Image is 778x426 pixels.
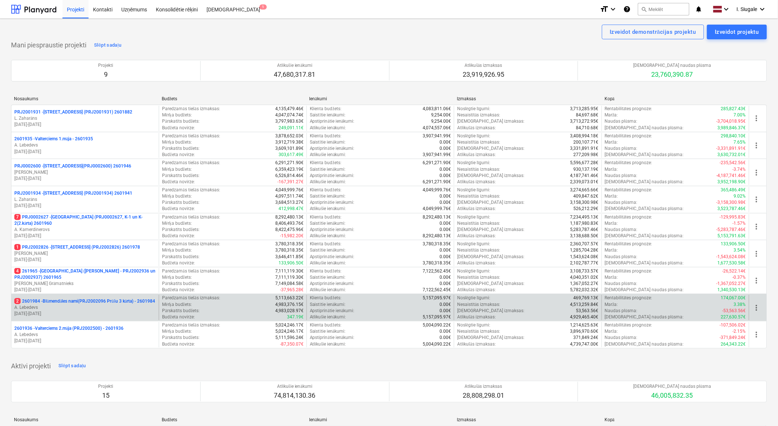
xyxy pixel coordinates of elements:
p: 4,135,479.46€ [275,106,304,112]
p: 5,596,677.28€ [570,160,599,166]
p: Saistītie ienākumi : [310,220,346,227]
p: Atlikušās izmaksas : [457,152,496,158]
p: -15,982.20€ [280,233,304,239]
p: 3,907,941.99€ [423,152,451,158]
span: I. Siugale [737,6,757,12]
p: Noslēgtie līgumi : [457,160,491,166]
p: Saistītie ienākumi : [310,166,346,173]
p: 7,111,119.30€ [275,274,304,281]
p: Klienta budžets : [310,106,341,112]
p: -4,187,741.46€ [717,173,746,179]
p: 3,408,994.18€ [570,133,599,139]
p: Nesaistītās izmaksas : [457,112,501,118]
p: Mērķa budžets : [162,166,192,173]
p: Atlikušie ienākumi [274,62,316,69]
p: 249,091.11€ [279,125,304,131]
div: PRJ0002600 -[STREET_ADDRESS](PRJ0002600) 2601946[PERSON_NAME][DATE]-[DATE] [14,163,156,182]
p: Saistītie ienākumi : [310,112,346,118]
div: 2601935 -Valterciems 1.māja - 2601935A. Lebedevs[DATE]-[DATE] [14,136,156,155]
span: more_vert [752,303,761,312]
p: 0.00€ [440,227,451,233]
i: keyboard_arrow_down [722,5,731,14]
p: 0.00€ [440,220,451,227]
p: Paredzamās tiešās izmaksas : [162,214,220,220]
p: 526,212.29€ [574,206,599,212]
span: more_vert [752,195,761,204]
p: 7,111,119.30€ [275,268,304,274]
div: Budžets [162,96,304,102]
p: 4,049,999.76€ [423,187,451,193]
p: [DATE] - [DATE] [14,176,156,182]
i: notifications [695,5,703,14]
p: 200,107.71€ [574,139,599,145]
p: 4,097,511.74€ [275,193,304,199]
p: 7.00% [734,112,746,118]
div: Izmaksas [457,96,599,101]
p: 0.00€ [440,145,451,152]
p: 3,912,719.38€ [275,139,304,145]
p: Paredzamās tiešās izmaksas : [162,106,220,112]
p: Noslēgtie līgumi : [457,133,491,139]
span: more_vert [752,114,761,123]
p: 4,049,999.76€ [423,206,451,212]
p: [DEMOGRAPHIC_DATA] naudas plūsma : [605,179,684,185]
p: Naudas plūsma : [605,227,638,233]
p: Klienta budžets : [310,133,341,139]
p: Marža : [605,193,618,199]
p: 8,422,475.96€ [275,227,304,233]
p: 8,292,480.13€ [423,214,451,220]
p: Marža : [605,112,618,118]
div: Izveidot demonstrācijas projektu [610,27,696,37]
p: Paredzamās tiešās izmaksas : [162,241,220,247]
p: -129,995.83€ [720,214,746,220]
p: PRJ2002826 - [STREET_ADDRESS] (PRJ2002826) 2601978 [14,244,140,250]
p: Klienta budžets : [310,268,341,274]
button: Izveidot demonstrācijas projektu [602,25,704,39]
p: [DEMOGRAPHIC_DATA] izmaksas : [457,118,524,124]
p: Atlikušie ienākumi : [310,152,346,158]
span: more_vert [752,168,761,177]
p: Rentabilitātes prognoze : [605,106,652,112]
p: Projekti [98,62,113,69]
p: Rentabilitātes prognoze : [605,241,652,247]
p: 3,780,318.35€ [275,241,304,247]
p: 3,684,513.27€ [275,199,304,206]
i: format_size [600,5,609,14]
p: 412,998.47€ [279,206,304,212]
p: 7,122,562.45€ [423,268,451,274]
p: Pārskatīts budžets : [162,199,200,206]
p: [DEMOGRAPHIC_DATA] izmaksas : [457,145,524,152]
p: Noslēgtie līgumi : [457,241,491,247]
p: [DEMOGRAPHIC_DATA] naudas plūsma : [605,152,684,158]
p: 3,523,787.46€ [718,206,746,212]
p: 6,291,271.90€ [423,179,451,185]
p: 4,049,999.76€ [275,187,304,193]
p: Pārskatīts budžets : [162,145,200,152]
p: 2601935 - Valterciems 1.māja - 2601935 [14,136,93,142]
p: -5,283,787.46€ [717,227,746,233]
p: Rentabilitātes prognoze : [605,187,652,193]
i: keyboard_arrow_down [758,5,767,14]
p: Mērķa budžets : [162,193,192,199]
p: Budžeta novirze : [162,125,194,131]
p: 3,646,411.85€ [275,254,304,260]
button: Slēpt sadaļu [57,360,88,372]
p: Noslēgtie līgumi : [457,268,491,274]
p: 3,797,983.63€ [275,118,304,124]
p: 3,780,318.35€ [275,247,304,253]
p: 4,083,811.06€ [423,106,451,112]
iframe: Chat Widget [741,391,778,426]
p: Atlikušie ienākumi : [310,233,346,239]
button: Izveidot projektu [707,25,767,39]
i: keyboard_arrow_down [609,5,617,14]
p: Klienta budžets : [310,187,341,193]
p: -0.37% [733,274,746,281]
p: -235,542.56€ [720,160,746,166]
p: 3,713,272.95€ [570,118,599,124]
p: A. Kamerdinerovs [14,227,156,233]
span: 1 [14,244,21,250]
div: Kopā [605,96,746,102]
p: [DATE] - [DATE] [14,233,156,239]
button: Meklēt [638,3,689,15]
p: 1,285,704.28€ [570,247,599,253]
